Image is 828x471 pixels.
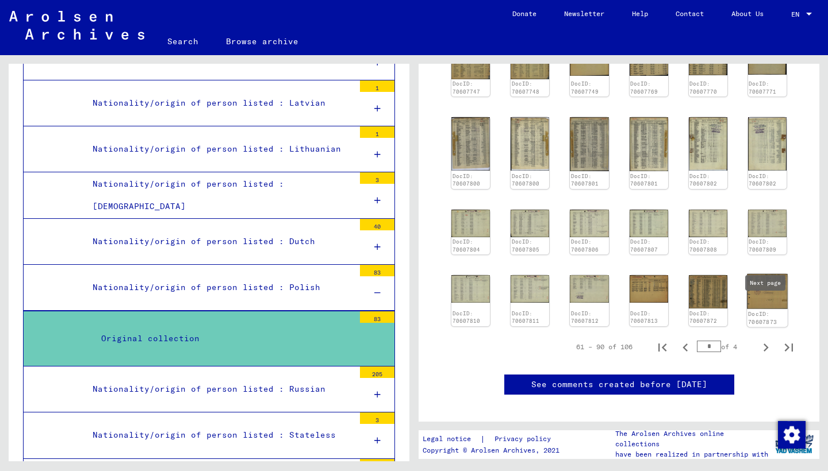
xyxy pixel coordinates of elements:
[360,172,394,184] div: 3
[689,173,717,187] a: DocID: 70607802
[747,274,788,309] img: 001.jpg
[689,80,717,95] a: DocID: 70607770
[512,173,539,187] a: DocID: 70607800
[630,173,658,187] a: DocID: 70607801
[453,310,480,325] a: DocID: 70607810
[689,117,727,171] img: 001.jpg
[630,80,658,95] a: DocID: 70607769
[689,210,727,237] img: 001.jpg
[511,210,549,237] img: 001.jpg
[360,80,394,92] div: 1
[9,11,144,40] img: Arolsen_neg.svg
[84,173,354,218] div: Nationality/origin of person listed : [DEMOGRAPHIC_DATA]
[630,310,658,325] a: DocID: 70607813
[777,335,800,358] button: Last page
[571,173,599,187] a: DocID: 70607801
[651,335,674,358] button: First page
[93,327,354,350] div: Original collection
[423,433,480,445] a: Legal notice
[453,238,480,253] a: DocID: 70607804
[453,80,480,95] a: DocID: 70607747
[571,310,599,325] a: DocID: 70607812
[360,126,394,138] div: 1
[512,80,539,95] a: DocID: 70607748
[754,335,777,358] button: Next page
[570,117,608,171] img: 001.jpg
[485,433,565,445] a: Privacy policy
[512,310,539,325] a: DocID: 70607811
[570,275,608,303] img: 001.jpg
[615,449,769,460] p: have been realized in partnership with
[84,230,354,253] div: Nationality/origin of person listed : Dutch
[423,445,565,455] p: Copyright © Arolsen Archives, 2021
[512,238,539,253] a: DocID: 70607805
[571,80,599,95] a: DocID: 70607749
[791,10,804,18] span: EN
[453,173,480,187] a: DocID: 70607800
[697,341,754,352] div: of 4
[749,173,776,187] a: DocID: 70607802
[84,138,354,160] div: Nationality/origin of person listed : Lithuanian
[689,238,717,253] a: DocID: 70607808
[748,210,787,237] img: 001.jpg
[360,412,394,424] div: 3
[749,238,776,253] a: DocID: 70607809
[748,311,777,326] a: DocID: 70607873
[423,433,565,445] div: |
[576,342,632,352] div: 61 – 90 of 106
[84,424,354,446] div: Nationality/origin of person listed : Stateless
[360,366,394,378] div: 205
[451,117,490,171] img: 001.jpg
[674,335,697,358] button: Previous page
[511,117,549,171] img: 002.jpg
[360,459,394,470] div: 8
[630,238,658,253] a: DocID: 70607807
[360,311,394,323] div: 83
[773,430,816,458] img: yv_logo.png
[84,276,354,299] div: Nationality/origin of person listed : Polish
[689,275,727,308] img: 001.jpg
[84,92,354,114] div: Nationality/origin of person listed : Latvian
[531,379,707,391] a: See comments created before [DATE]
[630,210,668,237] img: 001.jpg
[630,275,668,303] img: 001.jpg
[748,117,787,171] img: 002.jpg
[570,210,608,237] img: 001.jpg
[451,275,490,303] img: 001.jpg
[451,210,490,237] img: 001.jpg
[630,117,668,171] img: 002.jpg
[777,420,805,448] div: Change consent
[360,219,394,230] div: 40
[154,28,212,55] a: Search
[84,378,354,400] div: Nationality/origin of person listed : Russian
[360,265,394,276] div: 83
[689,310,717,325] a: DocID: 70607872
[511,275,549,303] img: 001.jpg
[749,80,776,95] a: DocID: 70607771
[571,238,599,253] a: DocID: 70607806
[615,428,769,449] p: The Arolsen Archives online collections
[212,28,312,55] a: Browse archive
[778,421,806,449] img: Change consent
